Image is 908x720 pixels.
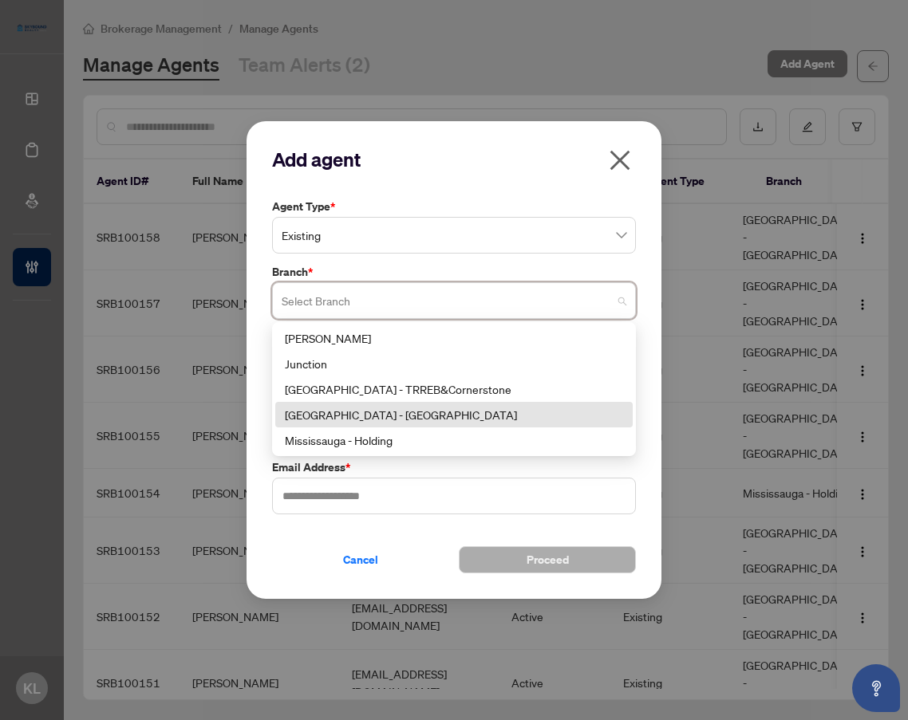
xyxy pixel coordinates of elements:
[272,147,636,172] h2: Add agent
[275,351,633,376] div: Junction
[282,220,626,250] span: Existing
[275,427,633,453] div: Mississauga - Holding
[285,406,623,423] div: [GEOGRAPHIC_DATA] - [GEOGRAPHIC_DATA]
[459,546,636,573] button: Proceed
[272,198,636,215] label: Agent Type
[852,664,900,712] button: Open asap
[272,458,636,476] label: Email Address
[275,325,633,351] div: Danforth
[285,329,623,347] div: [PERSON_NAME]
[343,547,378,572] span: Cancel
[285,431,623,449] div: Mississauga - Holding
[272,546,449,573] button: Cancel
[275,376,633,402] div: Mississauga - TRREB&Cornerstone
[607,148,633,173] span: close
[275,402,633,427] div: Mississauga - TRREB
[285,355,623,372] div: Junction
[272,263,636,281] label: Branch
[285,380,623,398] div: [GEOGRAPHIC_DATA] - TRREB&Cornerstone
